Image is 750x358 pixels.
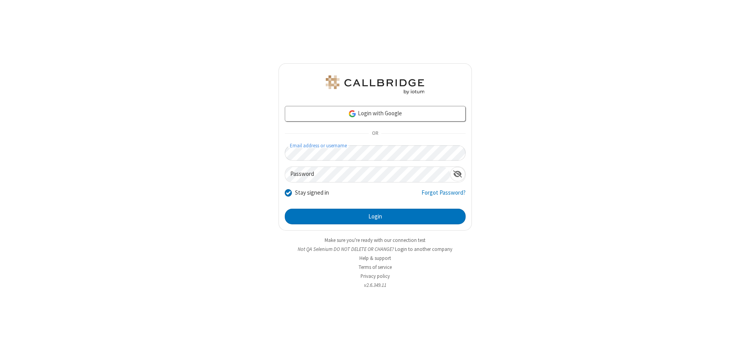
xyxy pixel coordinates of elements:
div: Show password [450,167,465,181]
input: Password [285,167,450,182]
span: OR [369,128,381,139]
label: Stay signed in [295,188,329,197]
a: Forgot Password? [421,188,466,203]
a: Make sure you're ready with our connection test [325,237,425,243]
li: v2.6.349.11 [279,281,472,289]
img: QA Selenium DO NOT DELETE OR CHANGE [324,75,426,94]
button: Login to another company [395,245,452,253]
a: Help & support [359,255,391,261]
a: Privacy policy [361,273,390,279]
button: Login [285,209,466,224]
iframe: Chat [730,338,744,353]
input: Email address or username [285,145,466,161]
a: Login with Google [285,106,466,122]
li: Not QA Selenium DO NOT DELETE OR CHANGE? [279,245,472,253]
a: Terms of service [359,264,392,270]
img: google-icon.png [348,109,357,118]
